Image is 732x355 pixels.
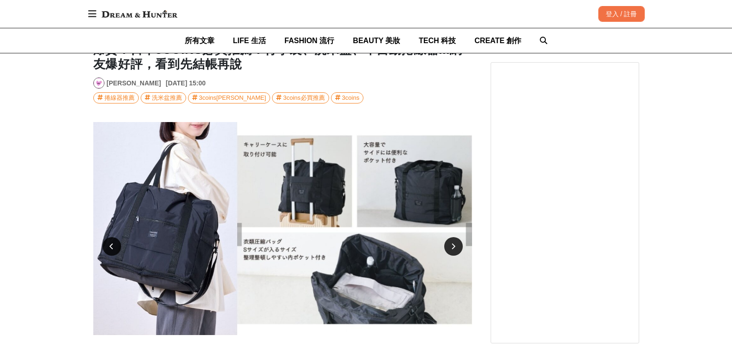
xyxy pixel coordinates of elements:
[342,93,360,103] div: 3coins
[353,37,400,45] span: BEAUTY 美妝
[272,92,329,103] a: 3coins必買推薦
[93,77,104,89] a: Avatar
[93,92,139,103] a: 捲線器推薦
[285,28,335,53] a: FASHION 流行
[104,93,135,103] div: 捲線器推薦
[331,92,364,103] a: 3coins
[141,92,186,103] a: 洗米盆推薦
[94,78,104,88] img: Avatar
[598,6,645,22] div: 登入 / 註冊
[166,78,206,88] div: [DATE] 15:00
[419,37,456,45] span: TECH 科技
[353,28,400,53] a: BEAUTY 美妝
[419,28,456,53] a: TECH 科技
[233,37,266,45] span: LIFE 生活
[107,78,161,88] a: [PERSON_NAME]
[233,28,266,53] a: LIFE 生活
[188,92,271,103] a: 3coins[PERSON_NAME]
[474,28,521,53] a: CREATE 創作
[93,122,472,335] img: 1258437e-2261-40ab-a921-8fea453b1c2f.jpg
[93,43,472,71] h1: 爆賣！日本3COINS必買推薦：行李袋、洗米盆、半自動捲線器...網友爆好評，看到先結帳再說
[185,28,214,53] a: 所有文章
[474,37,521,45] span: CREATE 創作
[285,37,335,45] span: FASHION 流行
[185,37,214,45] span: 所有文章
[97,6,182,22] img: Dream & Hunter
[283,93,325,103] div: 3coins必買推薦
[199,93,266,103] div: 3coins[PERSON_NAME]
[152,93,182,103] div: 洗米盆推薦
